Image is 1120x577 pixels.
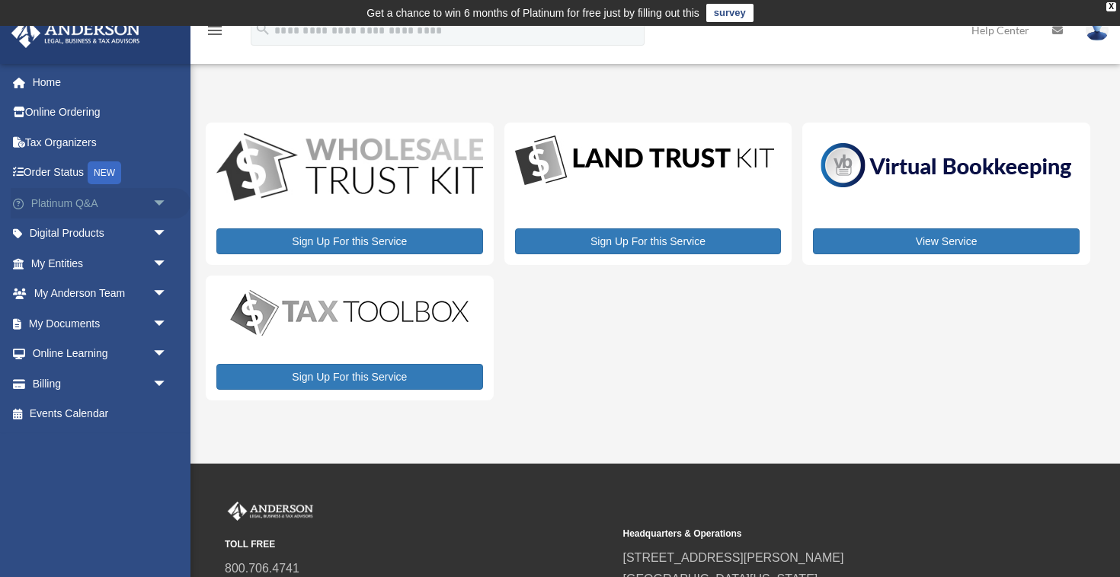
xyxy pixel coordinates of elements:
[216,286,483,340] img: taxtoolbox_new-1.webp
[152,279,183,310] span: arrow_drop_down
[11,368,190,399] a: Billingarrow_drop_down
[1086,19,1109,41] img: User Pic
[152,339,183,370] span: arrow_drop_down
[11,339,190,369] a: Online Learningarrow_drop_down
[11,127,190,158] a: Tax Organizers
[225,537,613,553] small: TOLL FREE
[515,133,774,189] img: LandTrust_lgo-1.jpg
[152,308,183,340] span: arrow_drop_down
[11,248,190,279] a: My Entitiesarrow_drop_down
[206,27,224,40] a: menu
[1106,2,1116,11] div: close
[225,502,316,521] img: Anderson Advisors Platinum Portal
[11,308,190,339] a: My Documentsarrow_drop_down
[813,228,1080,254] a: View Service
[225,562,299,575] a: 800.706.4741
[11,97,190,128] a: Online Ordering
[11,158,190,189] a: Order StatusNEW
[206,21,224,40] i: menu
[152,218,183,250] span: arrow_drop_down
[7,18,145,48] img: Anderson Advisors Platinum Portal
[11,188,190,218] a: Platinum Q&Aarrow_drop_down
[623,551,844,564] a: [STREET_ADDRESS][PERSON_NAME]
[152,368,183,400] span: arrow_drop_down
[152,248,183,279] span: arrow_drop_down
[11,279,190,309] a: My Anderson Teamarrow_drop_down
[216,364,483,390] a: Sign Up For this Service
[11,67,190,97] a: Home
[152,188,183,219] span: arrow_drop_down
[254,21,271,37] i: search
[366,4,699,22] div: Get a chance to win 6 months of Platinum for free just by filling out this
[11,218,183,249] a: Digital Productsarrow_drop_down
[623,526,1011,542] small: Headquarters & Operations
[216,133,483,203] img: WS-Trust-Kit-lgo-1.jpg
[88,161,121,184] div: NEW
[706,4,754,22] a: survey
[515,228,782,254] a: Sign Up For this Service
[11,399,190,429] a: Events Calendar
[216,228,483,254] a: Sign Up For this Service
